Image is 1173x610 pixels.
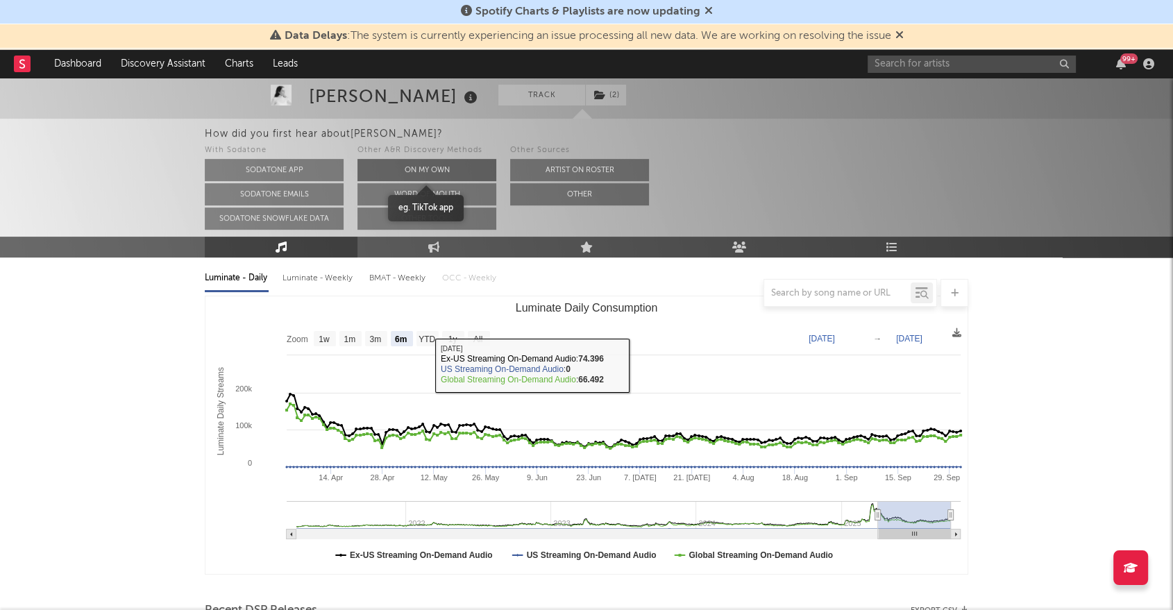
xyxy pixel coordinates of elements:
div: How did you first hear about [PERSON_NAME] ? [205,126,1173,142]
text: 12. May [421,473,448,482]
button: Word Of Mouth [357,183,496,205]
a: Discovery Assistant [111,50,215,78]
div: Luminate - Weekly [282,266,355,290]
div: Other Sources [510,142,649,159]
text: 1y [448,334,457,344]
text: 26. May [472,473,500,482]
span: Data Delays [285,31,347,42]
text: Global Streaming On-Demand Audio [689,550,833,560]
text: 1w [319,334,330,344]
text: 23. Jun [576,473,601,482]
text: 29. Sep [934,473,960,482]
a: Leads [263,50,307,78]
text: 100k [235,421,252,430]
text: 3m [369,334,381,344]
text: 15. Sep [885,473,911,482]
text: YTD [419,334,435,344]
button: Sodatone Emails [205,183,344,205]
div: Luminate - Daily [205,266,269,290]
span: Spotify Charts & Playlists are now updating [475,6,700,17]
text: 14. Apr [319,473,343,482]
span: Dismiss [895,31,904,42]
text: 1m [344,334,355,344]
div: [PERSON_NAME] [309,85,481,108]
a: Dashboard [44,50,111,78]
text: 28. Apr [371,473,395,482]
button: (2) [586,85,626,105]
text: 9. Jun [527,473,548,482]
div: 99 + [1120,53,1138,64]
text: 6m [395,334,407,344]
button: Other Tools [357,207,496,230]
text: 200k [235,384,252,393]
button: Track [498,85,585,105]
text: → [873,334,881,344]
input: Search for artists [868,56,1076,73]
text: Luminate Daily Consumption [516,302,658,314]
button: Sodatone App [205,159,344,181]
text: 4. Aug [732,473,754,482]
text: [DATE] [896,334,922,344]
button: 99+ [1116,58,1126,69]
div: With Sodatone [205,142,344,159]
text: 0 [248,459,252,467]
div: Other A&R Discovery Methods [357,142,496,159]
text: All [473,334,482,344]
span: ( 2 ) [585,85,627,105]
text: Zoom [287,334,308,344]
text: 21. [DATE] [673,473,710,482]
input: Search by song name or URL [764,288,911,299]
text: 7. [DATE] [624,473,657,482]
span: Dismiss [704,6,713,17]
text: Ex-US Streaming On-Demand Audio [350,550,493,560]
button: Other [510,183,649,205]
text: 1. Sep [836,473,858,482]
button: Artist on Roster [510,159,649,181]
text: 18. Aug [782,473,808,482]
a: Charts [215,50,263,78]
svg: Luminate Daily Consumption [205,296,968,574]
button: On My Own [357,159,496,181]
text: Luminate Daily Streams [216,367,226,455]
text: [DATE] [809,334,835,344]
div: BMAT - Weekly [369,266,428,290]
text: US Streaming On-Demand Audio [527,550,657,560]
button: Sodatone Snowflake Data [205,207,344,230]
span: : The system is currently experiencing an issue processing all new data. We are working on resolv... [285,31,891,42]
